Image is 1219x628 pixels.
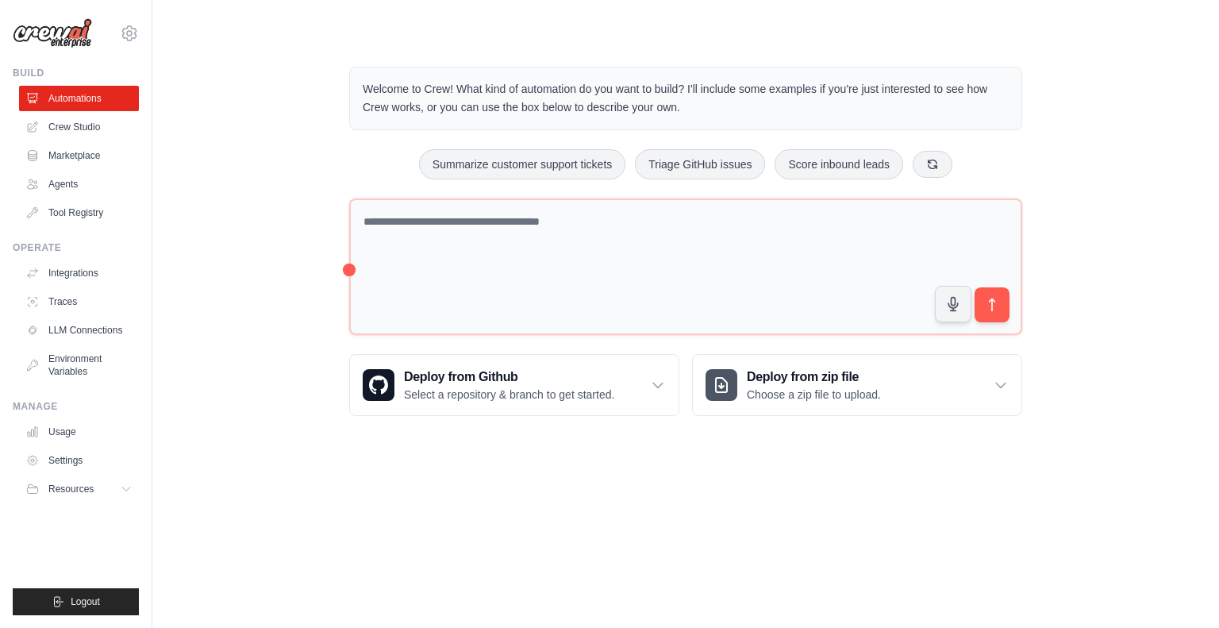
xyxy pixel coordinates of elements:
a: Tool Registry [19,200,139,225]
div: Operate [13,241,139,254]
h3: Deploy from zip file [747,368,881,387]
p: Welcome to Crew! What kind of automation do you want to build? I'll include some examples if you'... [363,80,1009,117]
a: Agents [19,171,139,197]
a: Environment Variables [19,346,139,384]
div: Build [13,67,139,79]
a: Traces [19,289,139,314]
button: Triage GitHub issues [635,149,765,179]
button: Score inbound leads [775,149,903,179]
h3: Deploy from Github [404,368,614,387]
p: Select a repository & branch to get started. [404,387,614,403]
a: Settings [19,448,139,473]
a: Automations [19,86,139,111]
button: Logout [13,588,139,615]
p: Choose a zip file to upload. [747,387,881,403]
button: Resources [19,476,139,502]
a: Integrations [19,260,139,286]
button: Summarize customer support tickets [419,149,625,179]
div: Manage [13,400,139,413]
img: Logo [13,18,92,48]
a: Crew Studio [19,114,139,140]
a: Marketplace [19,143,139,168]
span: Logout [71,595,100,608]
a: Usage [19,419,139,445]
span: Resources [48,483,94,495]
a: LLM Connections [19,318,139,343]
